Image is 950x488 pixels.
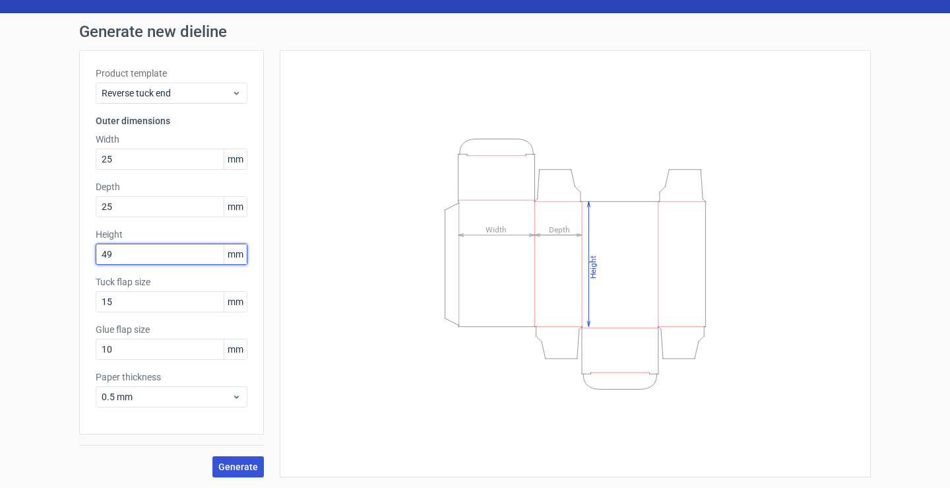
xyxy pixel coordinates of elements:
span: Reverse tuck end [102,87,232,100]
button: Generate [212,456,264,477]
h3: Outer dimensions [96,114,247,127]
label: Paper thickness [96,370,247,384]
span: mm [224,244,247,264]
label: Glue flap size [96,323,247,336]
label: Height [96,228,247,241]
span: 0.5 mm [102,390,232,403]
span: mm [224,339,247,359]
tspan: Height [588,255,598,278]
span: mm [224,197,247,217]
tspan: Depth [549,225,570,234]
tspan: Width [486,225,507,234]
span: mm [224,292,247,312]
label: Width [96,133,247,146]
label: Product template [96,67,247,80]
span: Generate [218,462,258,471]
span: mm [224,149,247,169]
h1: Generate new dieline [79,24,871,40]
label: Tuck flap size [96,275,247,289]
label: Depth [96,180,247,193]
